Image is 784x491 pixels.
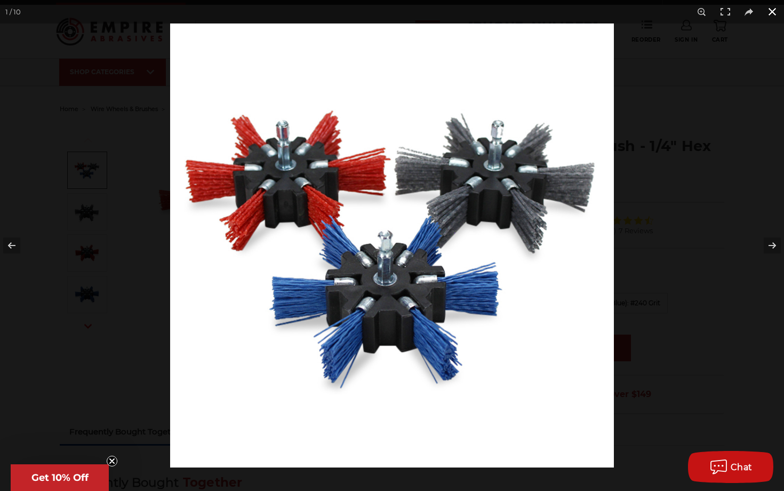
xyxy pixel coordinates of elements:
span: Get 10% Off [31,472,89,484]
span: Chat [731,462,753,472]
img: abrasive-nylon-flap-brushes__91162.1638811690.jpg [170,23,614,468]
div: Get 10% OffClose teaser [11,464,109,491]
button: Next (arrow right) [747,219,784,272]
button: Close teaser [107,456,117,466]
button: Chat [688,451,773,483]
